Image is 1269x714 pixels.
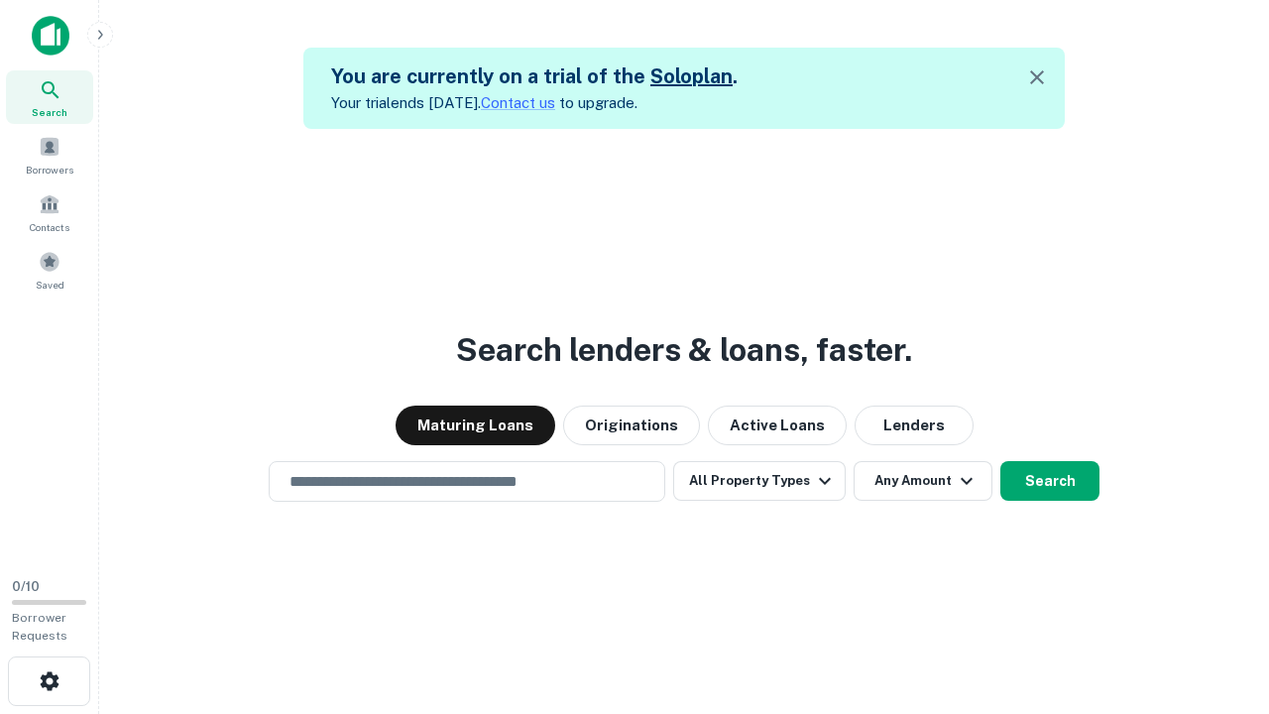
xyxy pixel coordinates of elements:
[854,461,992,501] button: Any Amount
[26,162,73,178] span: Borrowers
[32,16,69,56] img: capitalize-icon.png
[563,406,700,445] button: Originations
[1170,555,1269,651] iframe: Chat Widget
[6,70,93,124] a: Search
[36,277,64,293] span: Saved
[331,91,738,115] p: Your trial ends [DATE]. to upgrade.
[673,461,846,501] button: All Property Types
[1000,461,1099,501] button: Search
[855,406,974,445] button: Lenders
[6,185,93,239] a: Contacts
[456,326,912,374] h3: Search lenders & loans, faster.
[30,219,69,235] span: Contacts
[331,61,738,91] h5: You are currently on a trial of the .
[12,579,40,594] span: 0 / 10
[6,243,93,297] a: Saved
[32,104,67,120] span: Search
[396,406,555,445] button: Maturing Loans
[481,94,555,111] a: Contact us
[650,64,733,88] a: Soloplan
[708,406,847,445] button: Active Loans
[6,128,93,181] a: Borrowers
[12,611,67,643] span: Borrower Requests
